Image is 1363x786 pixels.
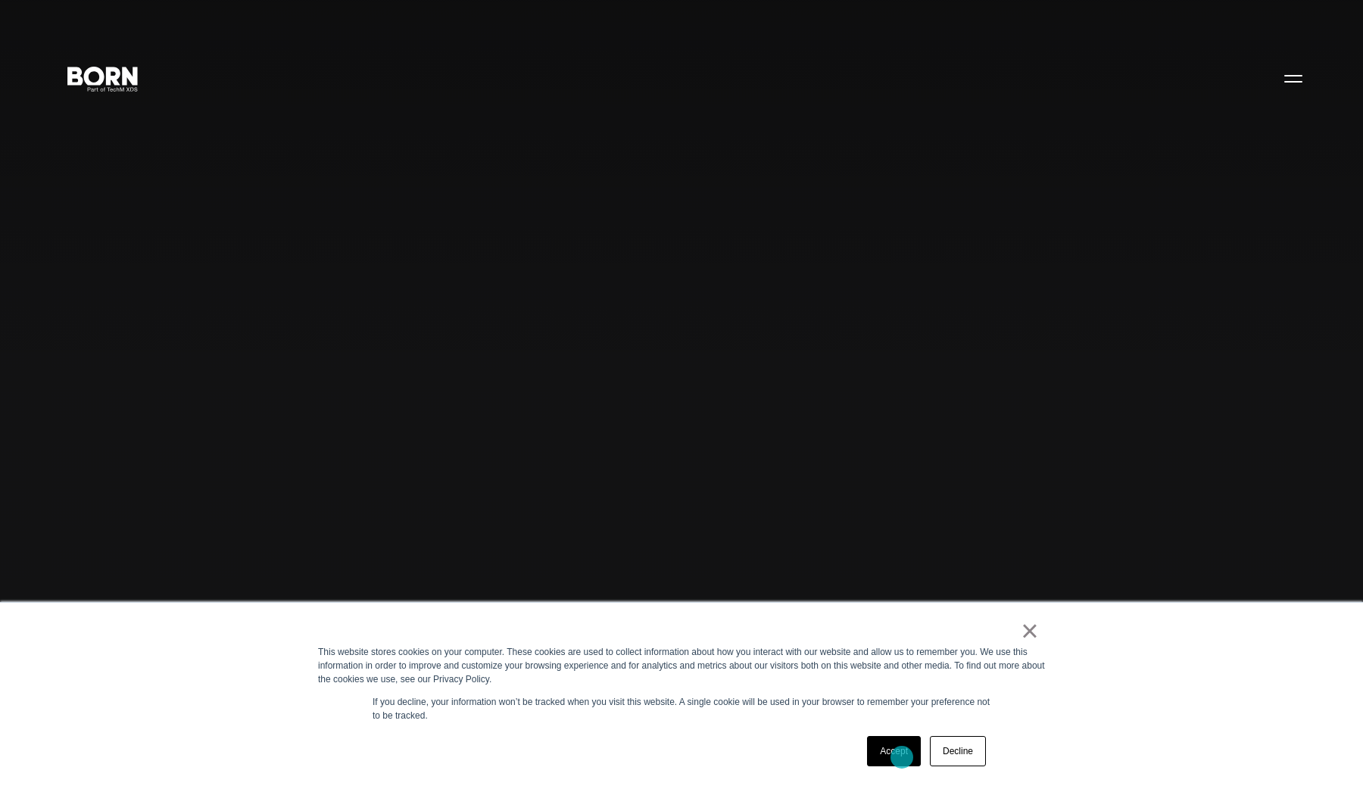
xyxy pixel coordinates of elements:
a: Accept [867,736,921,766]
a: × [1021,624,1039,638]
p: If you decline, your information won’t be tracked when you visit this website. A single cookie wi... [373,695,990,722]
button: Open [1275,62,1312,94]
div: This website stores cookies on your computer. These cookies are used to collect information about... [318,645,1045,686]
a: Decline [930,736,986,766]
